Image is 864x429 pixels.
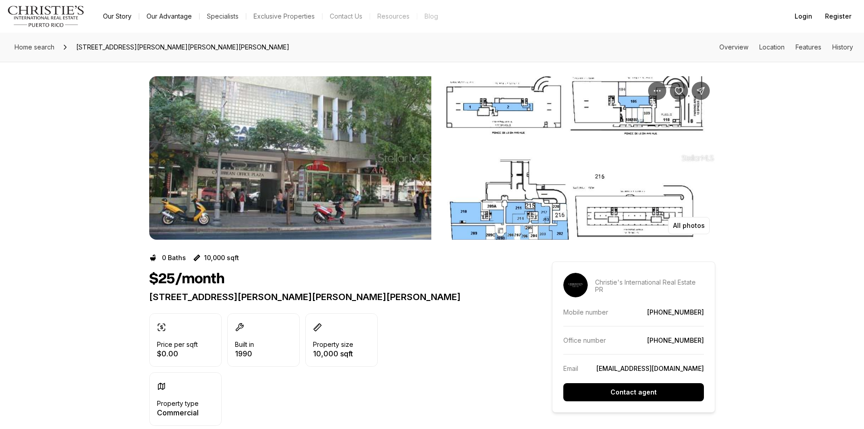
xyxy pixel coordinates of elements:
[795,13,812,20] span: Login
[647,308,704,316] a: [PHONE_NUMBER]
[200,10,246,23] a: Specialists
[595,279,704,293] p: Christie's International Real Estate PR
[433,76,715,240] li: 2 of 2
[157,341,198,348] p: Price per sqft
[157,409,199,416] p: Commercial
[322,10,370,23] button: Contact Us
[648,82,666,100] button: Property options
[759,43,785,51] a: Skip to: Location
[668,217,710,234] button: All photos
[692,82,710,100] button: Share Property: 670 PONCE DE LEON
[820,7,857,25] button: Register
[563,336,606,344] p: Office number
[73,40,293,54] span: [STREET_ADDRESS][PERSON_NAME][PERSON_NAME][PERSON_NAME]
[796,43,821,51] a: Skip to: Features
[162,254,186,261] p: 0 Baths
[670,82,688,100] button: Save Property: 670 PONCE DE LEON
[610,389,657,396] p: Contact agent
[647,336,704,344] a: [PHONE_NUMBER]
[204,254,239,261] p: 10,000 sqft
[832,43,853,51] a: Skip to: History
[149,76,431,240] button: View image gallery
[11,40,58,54] a: Home search
[7,5,85,27] img: logo
[149,76,431,240] li: 1 of 2
[149,271,225,288] h1: $25/month
[246,10,322,23] a: Exclusive Properties
[563,308,608,316] p: Mobile number
[235,350,254,357] p: 1990
[370,10,417,23] a: Resources
[789,7,818,25] button: Login
[157,400,199,407] p: Property type
[313,341,353,348] p: Property size
[719,44,853,51] nav: Page section menu
[719,43,748,51] a: Skip to: Overview
[417,10,445,23] a: Blog
[313,350,353,357] p: 10,000 sqft
[157,350,198,357] p: $0.00
[433,76,715,240] button: View image gallery
[149,291,519,302] p: [STREET_ADDRESS][PERSON_NAME][PERSON_NAME][PERSON_NAME]
[139,10,199,23] a: Our Advantage
[96,10,139,23] a: Our Story
[15,43,54,51] span: Home search
[235,341,254,348] p: Built in
[563,365,578,372] p: Email
[825,13,851,20] span: Register
[563,383,704,401] button: Contact agent
[673,222,705,229] p: All photos
[149,76,715,240] div: Listing Photos
[596,365,704,372] a: [EMAIL_ADDRESS][DOMAIN_NAME]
